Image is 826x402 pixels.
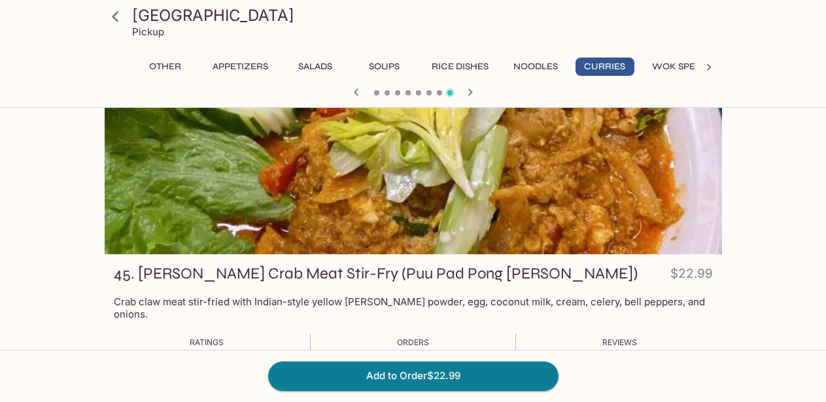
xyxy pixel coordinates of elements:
span: Orders [397,337,429,347]
div: 45. Curry Crab Meat Stir-Fry (Puu Pad Pong Karee) [105,81,722,254]
button: Rice Dishes [424,58,496,76]
span: Reviews [602,337,637,347]
button: Noodles [506,58,565,76]
button: Other [136,58,195,76]
p: Crab claw meat stir-fried with Indian-style yellow [PERSON_NAME] powder, egg, coconut milk, cream... [114,295,713,320]
h3: 45. [PERSON_NAME] Crab Meat Stir-Fry (Puu Pad Pong [PERSON_NAME]) [114,263,638,284]
span: Ratings [190,337,224,347]
h4: $22.99 [670,263,713,289]
button: Soups [355,58,414,76]
button: Wok Specialties [645,58,742,76]
button: Add to Order$22.99 [268,361,559,390]
button: Appetizers [205,58,275,76]
h3: [GEOGRAPHIC_DATA] [132,5,717,25]
button: Curries [576,58,634,76]
p: Pickup [132,25,164,38]
button: Salads [286,58,345,76]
